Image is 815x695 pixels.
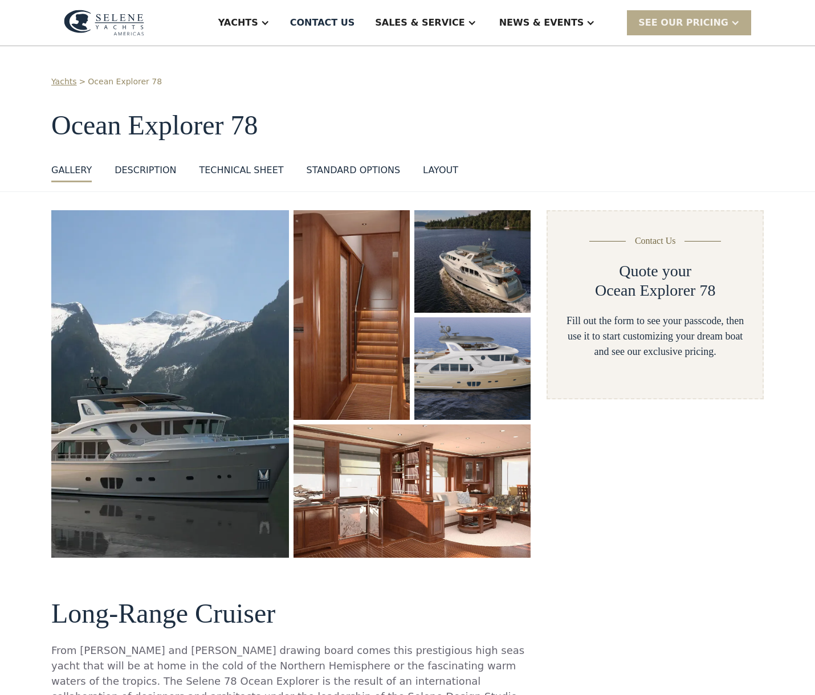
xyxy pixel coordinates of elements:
[51,76,77,88] a: Yachts
[51,163,92,182] a: GALLERY
[307,163,401,182] a: standard options
[547,210,764,399] form: Yacht Detail Page form
[307,163,401,177] div: standard options
[51,111,764,141] h1: Ocean Explorer 78
[375,16,464,30] div: Sales & Service
[627,10,751,35] div: SEE Our Pricing
[79,76,86,88] div: >
[423,163,458,182] a: layout
[218,16,258,30] div: Yachts
[566,313,744,359] div: Fill out the form to see your passcode, then use it to start customizing your dream boat and see ...
[115,163,176,182] a: DESCRIPTION
[290,16,355,30] div: Contact US
[51,163,92,177] div: GALLERY
[414,210,531,313] a: open lightbox
[294,424,531,558] a: open lightbox
[499,16,584,30] div: News & EVENTS
[294,210,410,420] a: open lightbox
[51,210,289,558] a: open lightbox
[88,76,162,88] a: Ocean Explorer 78
[423,163,458,177] div: layout
[619,261,691,281] h2: Quote your
[638,16,728,30] div: SEE Our Pricing
[595,281,715,300] h2: Ocean Explorer 78
[64,10,144,36] img: logo
[199,163,283,177] div: Technical sheet
[51,599,531,629] h2: Long-Range Cruiser
[115,163,176,177] div: DESCRIPTION
[199,163,283,182] a: Technical sheet
[414,317,531,420] a: open lightbox
[635,234,676,248] div: Contact Us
